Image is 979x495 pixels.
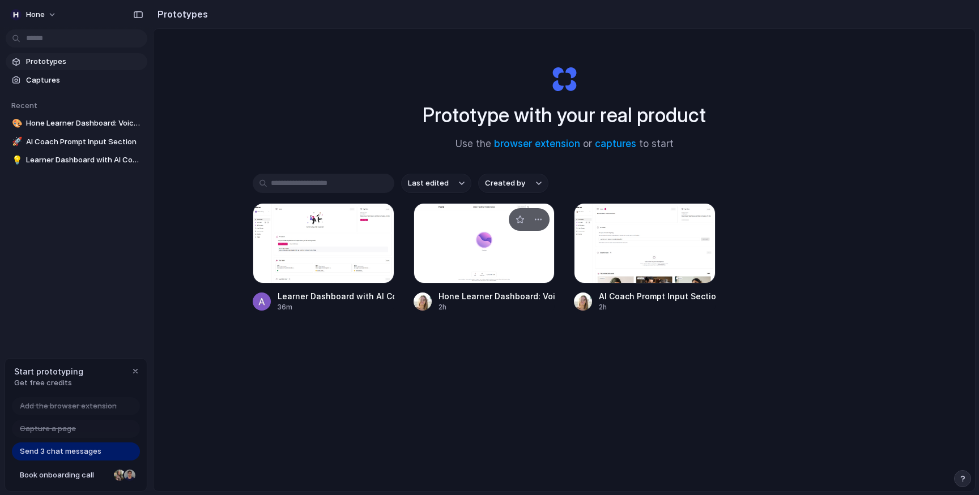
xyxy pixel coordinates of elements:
[439,290,555,302] div: Hone Learner Dashboard: Voice Mode Exit Button
[26,9,45,20] span: Hone
[494,138,580,149] a: browser extension
[439,302,555,312] div: 2h
[20,423,76,434] span: Capture a page
[12,466,140,484] a: Book onboarding call
[6,6,62,24] button: Hone
[14,365,83,377] span: Start prototyping
[26,118,143,129] span: Hone Learner Dashboard: Voice Mode Exit Button
[12,117,20,130] div: 🎨
[10,118,22,129] button: 🎨
[153,7,208,21] h2: Prototypes
[414,203,555,312] a: Hone Learner Dashboard: Voice Mode Exit ButtonHone Learner Dashboard: Voice Mode Exit Button2h
[574,203,716,312] a: AI Coach Prompt Input SectionAI Coach Prompt Input Section2h
[20,470,109,481] span: Book onboarding call
[11,101,37,110] span: Recent
[12,154,20,167] div: 💡
[599,290,716,302] div: AI Coach Prompt Input Section
[6,134,147,150] a: 🚀AI Coach Prompt Input Section
[6,72,147,89] a: Captures
[20,401,117,412] span: Add the browser extension
[26,154,143,166] span: Learner Dashboard with AI Coach Chat
[12,135,20,148] div: 🚀
[113,468,126,482] div: Nicole Kubica
[6,53,147,70] a: Prototypes
[253,203,394,312] a: Learner Dashboard with AI Coach ChatLearner Dashboard with AI Coach Chat36m
[278,302,394,312] div: 36m
[478,174,548,193] button: Created by
[26,56,143,67] span: Prototypes
[278,290,394,302] div: Learner Dashboard with AI Coach Chat
[595,138,636,149] a: captures
[456,137,674,152] span: Use the or to start
[401,174,471,193] button: Last edited
[485,178,525,189] span: Created by
[26,136,143,148] span: AI Coach Prompt Input Section
[10,154,22,166] button: 💡
[123,468,137,482] div: Christian Iacullo
[20,446,101,457] span: Send 3 chat messages
[26,75,143,86] span: Captures
[599,302,716,312] div: 2h
[10,136,22,148] button: 🚀
[6,115,147,132] a: 🎨Hone Learner Dashboard: Voice Mode Exit Button
[14,377,83,389] span: Get free credits
[423,100,706,130] h1: Prototype with your real product
[408,178,449,189] span: Last edited
[6,152,147,169] a: 💡Learner Dashboard with AI Coach Chat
